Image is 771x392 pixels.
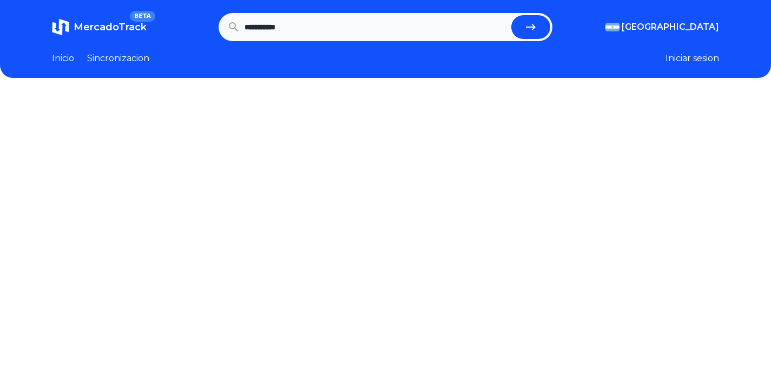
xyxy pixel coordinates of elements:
[605,21,719,34] button: [GEOGRAPHIC_DATA]
[130,11,155,22] span: BETA
[52,18,69,36] img: MercadoTrack
[87,52,149,65] a: Sincronizacion
[52,52,74,65] a: Inicio
[74,21,147,33] span: MercadoTrack
[622,21,719,34] span: [GEOGRAPHIC_DATA]
[52,18,147,36] a: MercadoTrackBETA
[665,52,719,65] button: Iniciar sesion
[605,23,620,31] img: Argentina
